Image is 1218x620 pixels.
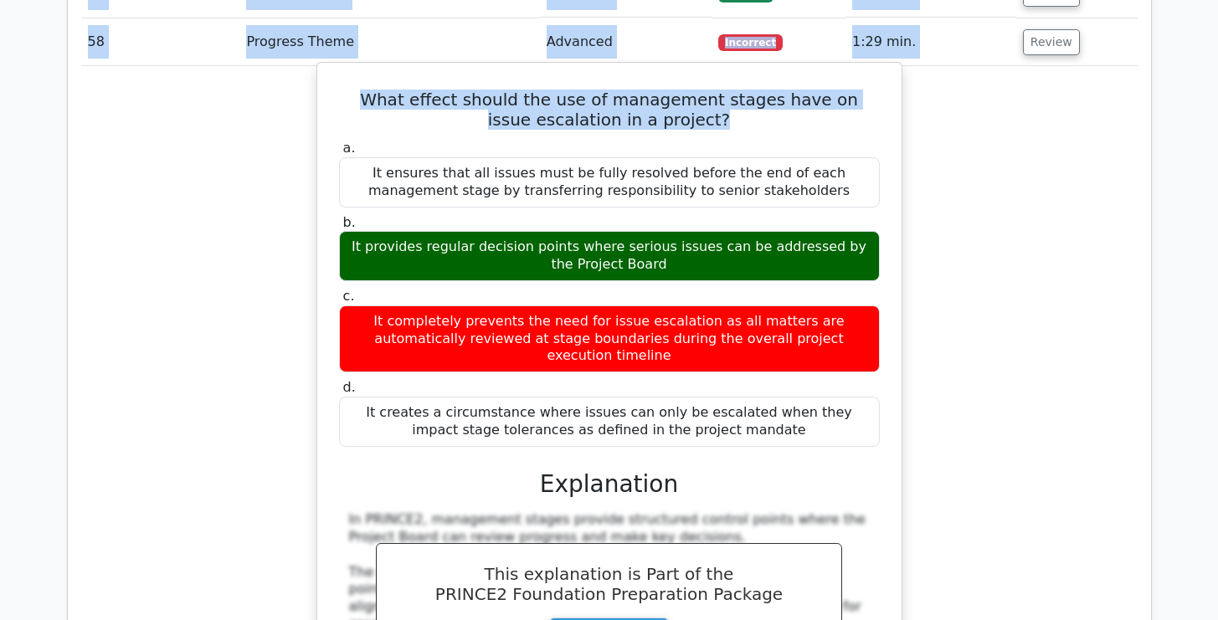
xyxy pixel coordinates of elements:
[349,470,870,499] h3: Explanation
[339,231,880,281] div: It provides regular decision points where serious issues can be addressed by the Project Board
[343,288,355,304] span: c.
[845,18,1016,66] td: 1:29 min.
[339,157,880,208] div: It ensures that all issues must be fully resolved before the end of each management stage by tran...
[343,140,356,156] span: a.
[540,18,712,66] td: Advanced
[339,305,880,372] div: It completely prevents the need for issue escalation as all matters are automatically reviewed at...
[718,34,783,51] span: Incorrect
[339,397,880,447] div: It creates a circumstance where issues can only be escalated when they impact stage tolerances as...
[239,18,539,66] td: Progress Theme
[343,379,356,395] span: d.
[81,18,240,66] td: 58
[1023,29,1080,55] button: Review
[343,214,356,230] span: b.
[337,90,881,130] h5: What effect should the use of management stages have on issue escalation in a project?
